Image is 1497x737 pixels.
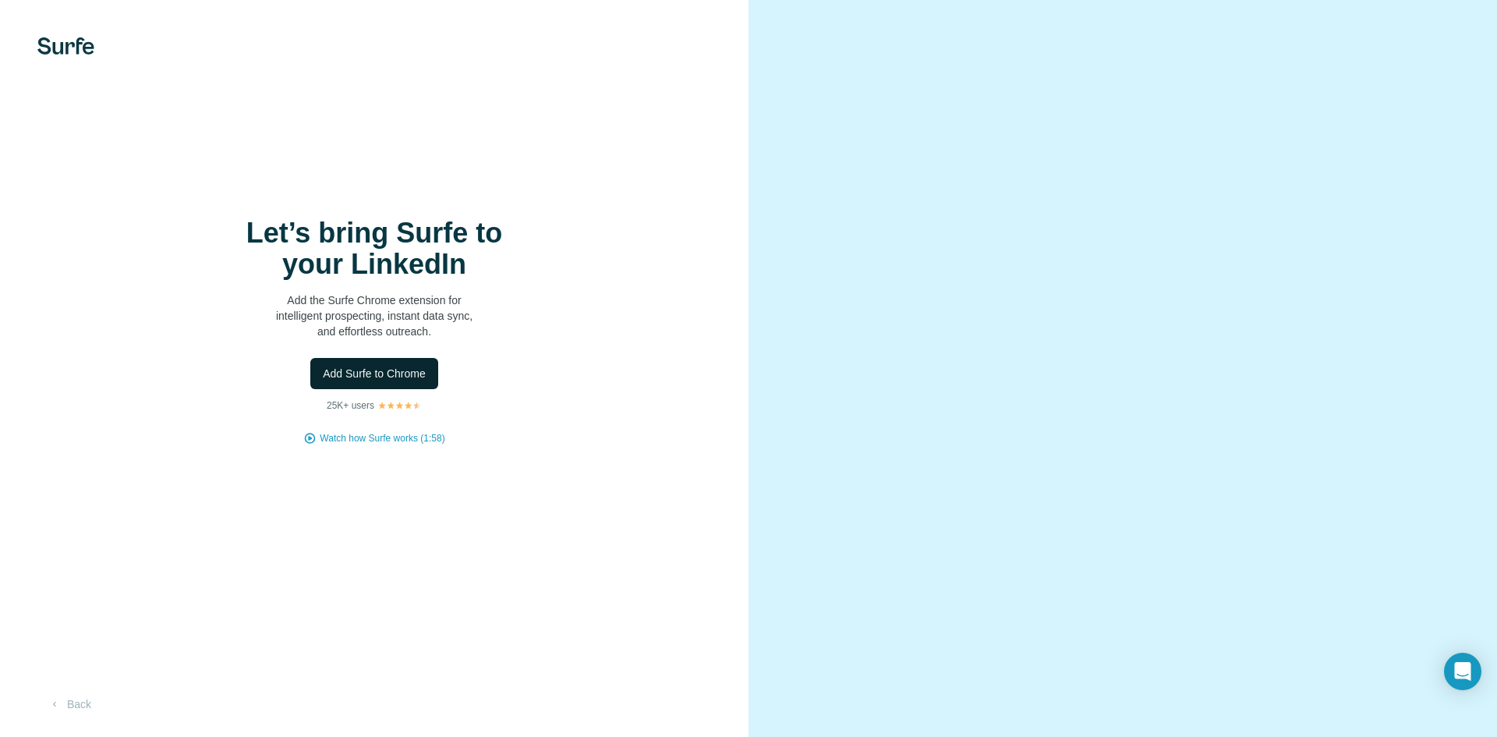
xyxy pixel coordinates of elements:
[37,37,94,55] img: Surfe's logo
[218,218,530,280] h1: Let’s bring Surfe to your LinkedIn
[323,366,426,381] span: Add Surfe to Chrome
[37,690,102,718] button: Back
[320,431,444,445] button: Watch how Surfe works (1:58)
[310,358,438,389] button: Add Surfe to Chrome
[1444,653,1481,690] div: Open Intercom Messenger
[327,399,374,413] p: 25K+ users
[218,292,530,339] p: Add the Surfe Chrome extension for intelligent prospecting, instant data sync, and effortless out...
[377,401,422,410] img: Rating Stars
